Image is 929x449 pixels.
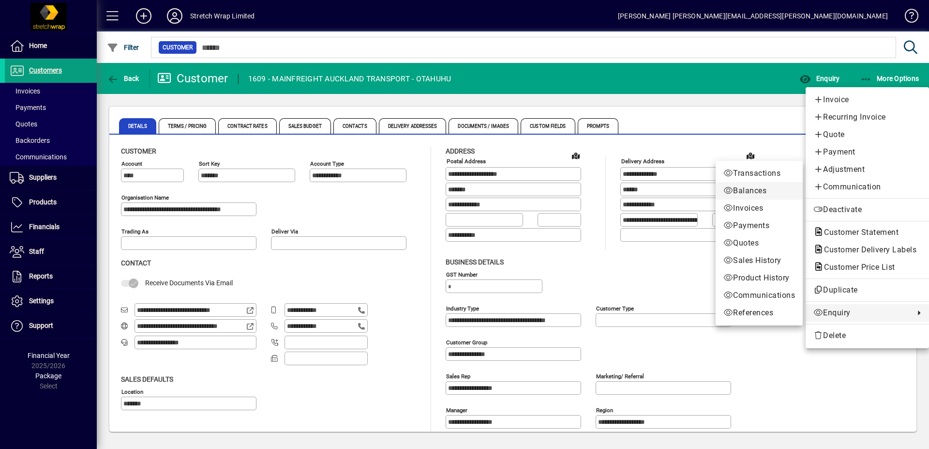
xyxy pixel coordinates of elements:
span: Delete [813,330,921,341]
span: Invoice [813,94,921,106]
span: Customer Price List [813,263,900,272]
span: Communication [813,181,921,193]
button: Deactivate customer [806,201,929,218]
span: Customer Statement [813,228,903,237]
span: Payments [723,220,795,232]
span: References [723,307,795,319]
span: Quote [813,129,921,140]
span: Communications [723,290,795,301]
span: Invoices [723,202,795,214]
span: Balances [723,185,795,197]
span: Sales History [723,255,795,266]
span: Adjustment [813,164,921,175]
span: Payment [813,146,921,158]
span: Duplicate [813,284,921,296]
span: Product History [723,272,795,284]
span: Enquiry [813,307,910,319]
span: Deactivate [813,204,921,216]
span: Customer Delivery Labels [813,245,921,254]
span: Quotes [723,237,795,249]
span: Transactions [723,168,795,179]
span: Recurring Invoice [813,111,921,123]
